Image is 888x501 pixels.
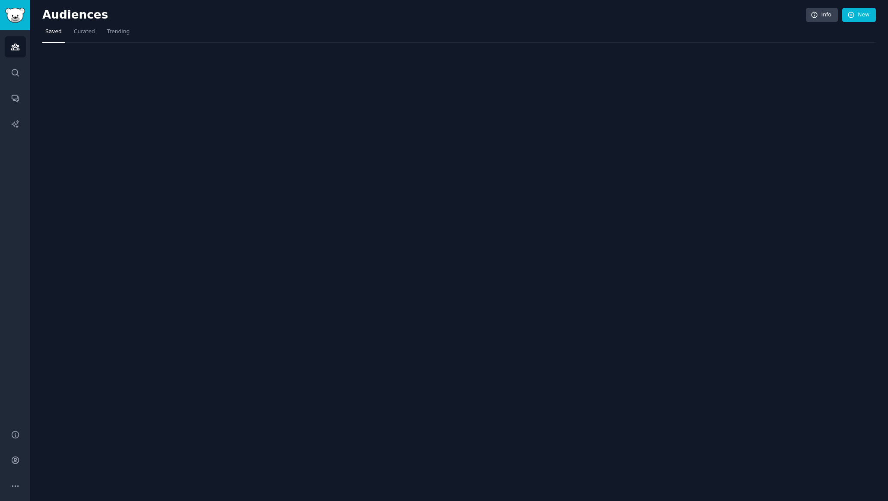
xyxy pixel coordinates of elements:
a: Saved [42,25,65,43]
a: Curated [71,25,98,43]
a: New [842,8,876,22]
span: Trending [107,28,130,36]
a: Info [806,8,838,22]
span: Curated [74,28,95,36]
a: Trending [104,25,133,43]
span: Saved [45,28,62,36]
img: GummySearch logo [5,8,25,23]
h2: Audiences [42,8,806,22]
